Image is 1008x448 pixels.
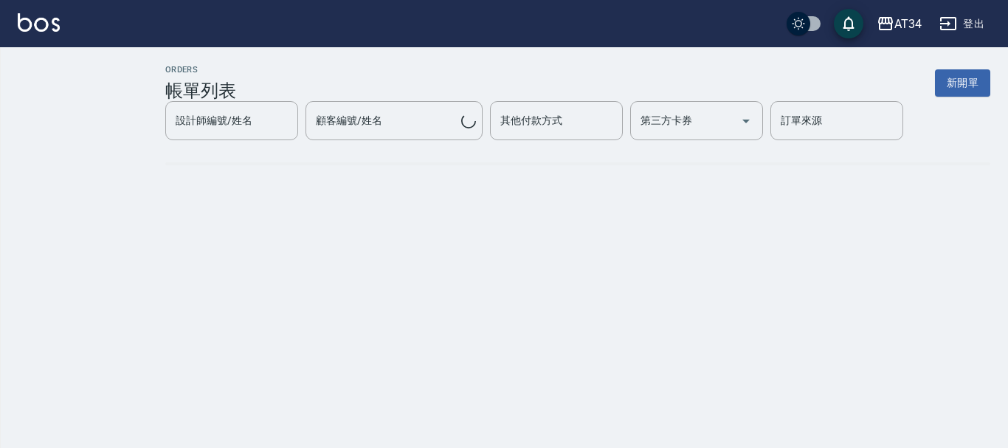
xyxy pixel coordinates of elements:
button: AT34 [871,9,928,39]
a: 新開單 [935,75,990,89]
h2: ORDERS [165,65,236,75]
button: 登出 [933,10,990,38]
button: 新開單 [935,69,990,97]
button: save [834,9,863,38]
button: Open [734,109,758,133]
img: Logo [18,13,60,32]
div: AT34 [894,15,922,33]
h3: 帳單列表 [165,80,236,101]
